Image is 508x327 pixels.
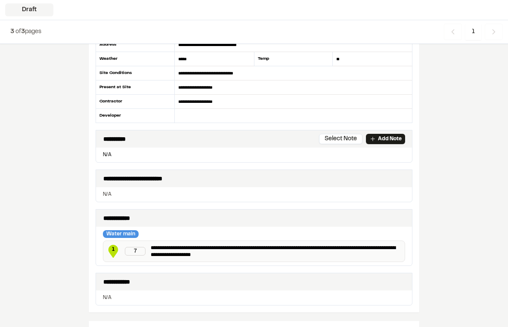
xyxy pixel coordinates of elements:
[96,66,175,80] div: Site Conditions
[378,135,402,143] p: Add Note
[96,38,175,52] div: Address
[10,27,41,37] p: of pages
[254,52,333,66] div: Temp
[465,24,481,40] span: 1
[319,134,362,144] button: Select Note
[96,80,175,95] div: Present at Site
[107,246,120,253] span: 1
[96,52,175,66] div: Weather
[5,3,53,16] div: Draft
[103,230,139,238] div: Water main
[99,151,409,159] p: N/A
[103,191,405,198] p: N/A
[96,109,175,123] div: Developer
[103,294,405,302] p: N/A
[10,29,14,34] span: 3
[444,24,503,40] nav: Navigation
[125,247,146,256] div: 7
[96,95,175,109] div: Contractor
[21,29,25,34] span: 3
